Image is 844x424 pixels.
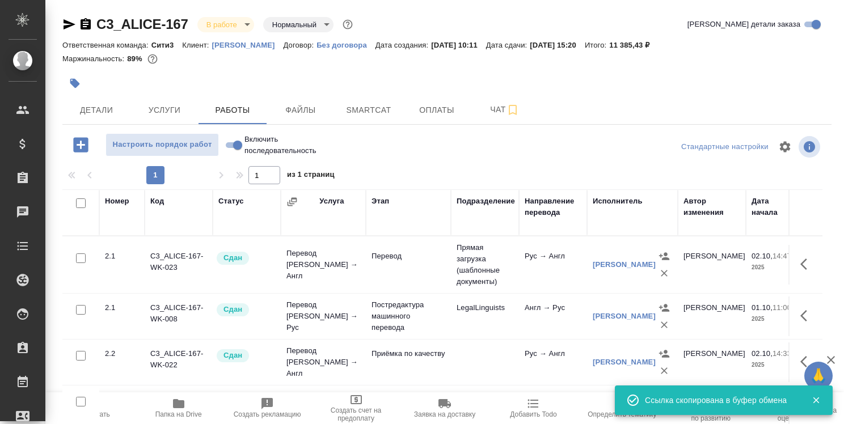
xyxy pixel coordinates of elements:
div: 2.2 [105,348,139,359]
p: Перевод [372,251,445,262]
button: Заявка на доставку [400,392,489,424]
a: C3_ALICE-167 [96,16,188,32]
div: Ссылка скопирована в буфер обмена [645,395,795,406]
button: Здесь прячутся важные кнопки [794,348,821,375]
button: Пересчитать [45,392,134,424]
p: Приёмка по качеству [372,348,445,359]
button: Назначить [656,345,673,362]
button: Здесь прячутся важные кнопки [794,251,821,278]
td: C3_ALICE-167-WK-023 [145,245,213,285]
td: Перевод [PERSON_NAME] → Англ [281,242,366,287]
button: Нормальный [269,20,320,29]
button: Назначить [656,299,673,316]
p: Клиент: [182,41,212,49]
button: В работе [203,20,240,29]
span: Работы [205,103,260,117]
p: Сдан [223,252,242,264]
p: Дата сдачи: [486,41,530,49]
td: C3_ALICE-167-WK-022 [145,342,213,382]
a: [PERSON_NAME] [593,312,656,320]
p: [DATE] 10:11 [431,41,486,49]
span: Настроить таблицу [771,133,799,160]
button: Добавить работу [65,133,96,156]
td: Рус → Англ [519,245,587,285]
button: 🙏 [804,362,833,390]
span: Smartcat [341,103,396,117]
div: Менеджер проверил работу исполнителя, передает ее на следующий этап [216,302,275,317]
p: [PERSON_NAME] [212,41,284,49]
div: Номер [105,196,129,207]
p: 89% [127,54,145,63]
span: Определить тематику [588,410,656,418]
button: Назначить [656,248,673,265]
span: Детали [69,103,124,117]
button: Создать рекламацию [223,392,311,424]
svg: Подписаться [506,103,520,117]
span: Создать рекламацию [234,410,301,418]
div: Направление перевода [525,196,581,218]
td: Прямая загрузка (шаблонные документы) [451,236,519,293]
div: Менеджер проверил работу исполнителя, передает ее на следующий этап [216,348,275,363]
p: Итого: [585,41,609,49]
div: Этап [372,196,389,207]
span: Файлы [273,103,328,117]
div: В работе [263,17,334,32]
p: [DATE] 15:20 [530,41,585,49]
button: Настроить порядок работ [106,133,219,156]
span: Заявка на доставку [414,410,475,418]
td: [PERSON_NAME] [678,245,746,285]
p: 2025 [752,313,797,325]
td: Перевод [PERSON_NAME] → Рус [281,294,366,339]
a: [PERSON_NAME] [212,40,284,49]
button: Удалить [656,362,673,379]
p: Дата создания: [375,41,431,49]
span: Добавить Todo [510,410,556,418]
div: Код [150,196,164,207]
span: Посмотреть информацию [799,136,822,158]
button: Удалить [656,316,673,333]
p: 14:33 [773,349,791,358]
button: Сгруппировать [286,196,298,207]
p: Договор: [283,41,317,49]
button: Создать счет на предоплату [311,392,400,424]
button: Папка на Drive [134,392,222,424]
p: 02.10, [752,349,773,358]
div: 2.1 [105,302,139,313]
button: Добавить тэг [62,71,87,96]
td: Рус → Англ [519,342,587,382]
button: Скопировать ссылку [79,18,92,31]
p: Маржинальность: [62,54,127,63]
div: Услуга [319,196,344,207]
p: 11 385,43 ₽ [609,41,658,49]
span: [PERSON_NAME] детали заказа [687,19,800,30]
button: Добавить Todo [489,392,577,424]
p: 11:00 [773,303,791,312]
a: [PERSON_NAME] [593,358,656,366]
span: Услуги [137,103,192,117]
span: из 1 страниц [287,168,335,184]
td: [PERSON_NAME] [678,342,746,382]
p: 02.10, [752,252,773,260]
p: Сити3 [151,41,183,49]
td: Англ → Рус [519,296,587,336]
div: Подразделение [457,196,515,207]
p: 2025 [752,359,797,371]
a: Без договора [317,40,375,49]
span: 🙏 [809,364,828,388]
span: Папка на Drive [155,410,202,418]
div: Дата начала [752,196,797,218]
span: Настроить порядок работ [112,138,213,151]
p: Сдан [223,304,242,315]
td: C3_ALICE-167-WK-008 [145,296,213,336]
p: 2025 [752,262,797,273]
p: Сдан [223,350,242,361]
button: 1045.98 RUB; [145,52,160,66]
button: Закрыть [804,395,828,405]
span: Чат [478,103,532,117]
td: Перевод [PERSON_NAME] → Англ [281,340,366,385]
button: Доп статусы указывают на важность/срочность заказа [340,17,355,32]
div: Менеджер проверил работу исполнителя, передает ее на следующий этап [216,251,275,266]
div: split button [678,138,771,156]
span: Оплаты [410,103,464,117]
div: Автор изменения [683,196,740,218]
